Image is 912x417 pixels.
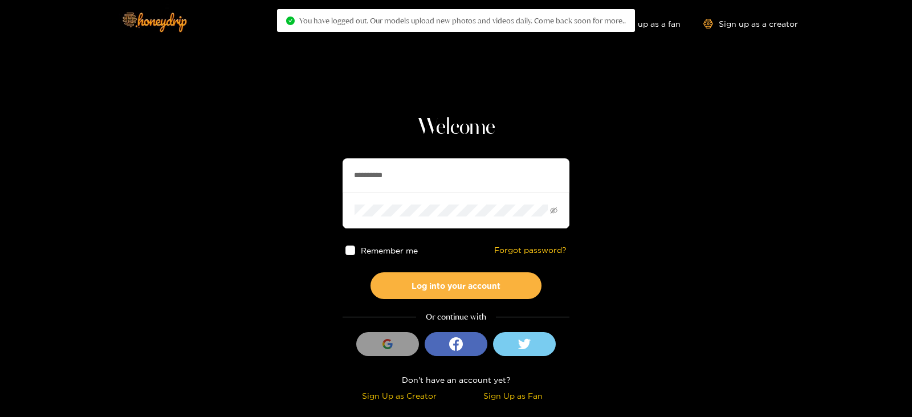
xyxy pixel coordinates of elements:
[361,246,418,255] span: Remember me
[494,246,567,255] a: Forgot password?
[343,373,569,386] div: Don't have an account yet?
[299,16,626,25] span: You have logged out. Our models upload new photos and videos daily. Come back soon for more..
[370,272,541,299] button: Log into your account
[602,19,681,28] a: Sign up as a fan
[550,207,557,214] span: eye-invisible
[345,389,453,402] div: Sign Up as Creator
[286,17,295,25] span: check-circle
[703,19,798,28] a: Sign up as a creator
[343,310,569,324] div: Or continue with
[459,389,567,402] div: Sign Up as Fan
[343,114,569,141] h1: Welcome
